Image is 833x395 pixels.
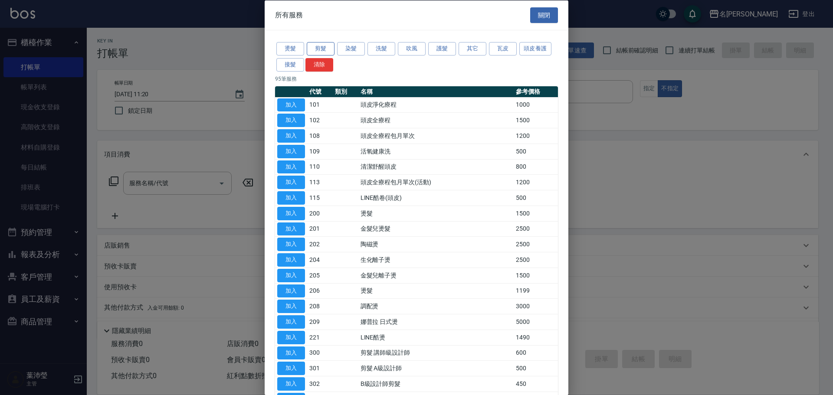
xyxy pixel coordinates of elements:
td: 109 [307,144,333,159]
th: 類別 [333,86,358,97]
button: 加入 [277,191,305,205]
td: 剪髮 講師級設計師 [358,345,514,361]
td: 302 [307,376,333,392]
button: 加入 [277,315,305,329]
td: 221 [307,330,333,345]
p: 95 筆服務 [275,75,558,82]
td: 頭皮全療程 [358,112,514,128]
td: 101 [307,97,333,113]
button: 加入 [277,300,305,313]
button: 燙髮 [276,42,304,55]
button: 加入 [277,238,305,251]
th: 名稱 [358,86,514,97]
button: 加入 [277,144,305,158]
td: 102 [307,112,333,128]
td: 110 [307,159,333,175]
td: 206 [307,283,333,299]
button: 加入 [277,160,305,173]
button: 接髮 [276,58,304,71]
td: 頭皮全療程包月單次 [358,128,514,144]
button: 加入 [277,346,305,359]
td: 600 [514,345,558,361]
td: 1490 [514,330,558,345]
button: 加入 [277,362,305,375]
td: 301 [307,360,333,376]
td: 209 [307,314,333,330]
td: 1200 [514,174,558,190]
td: 1200 [514,128,558,144]
button: 護髮 [428,42,456,55]
td: 活氧健康洗 [358,144,514,159]
button: 加入 [277,330,305,344]
button: 加入 [277,114,305,127]
td: 頭皮淨化療程 [358,97,514,113]
td: 清潔舒醒頭皮 [358,159,514,175]
td: 1500 [514,112,558,128]
th: 參考價格 [514,86,558,97]
td: 113 [307,174,333,190]
button: 剪髮 [307,42,335,55]
td: 204 [307,252,333,268]
td: 娜普拉 日式燙 [358,314,514,330]
td: LINE酷燙 [358,330,514,345]
td: 500 [514,144,558,159]
td: 2500 [514,221,558,237]
td: 生化離子燙 [358,252,514,268]
td: 2500 [514,252,558,268]
td: 208 [307,298,333,314]
td: 800 [514,159,558,175]
button: 加入 [277,206,305,220]
td: 陶磁燙 [358,236,514,252]
button: 加入 [277,222,305,235]
td: 燙髮 [358,283,514,299]
button: 加入 [277,253,305,267]
button: 吹風 [398,42,426,55]
td: 1199 [514,283,558,299]
td: 300 [307,345,333,361]
td: 2500 [514,236,558,252]
button: 瓦皮 [489,42,517,55]
button: 加入 [277,268,305,282]
td: 450 [514,376,558,392]
button: 加入 [277,176,305,189]
td: 燙髮 [358,206,514,221]
td: 金髮兒離子燙 [358,268,514,283]
td: 頭皮全療程包月單次(活動) [358,174,514,190]
td: 115 [307,190,333,206]
td: 5000 [514,314,558,330]
button: 其它 [459,42,486,55]
td: 3000 [514,298,558,314]
span: 所有服務 [275,10,303,19]
td: 剪髮 A級設計師 [358,360,514,376]
td: 205 [307,268,333,283]
td: 調配燙 [358,298,514,314]
td: 1500 [514,268,558,283]
td: 1500 [514,206,558,221]
td: 201 [307,221,333,237]
td: 500 [514,360,558,376]
button: 染髮 [337,42,365,55]
td: B級設計師剪髮 [358,376,514,392]
td: LINE酷卷(頭皮) [358,190,514,206]
th: 代號 [307,86,333,97]
button: 頭皮養護 [519,42,551,55]
button: 加入 [277,98,305,111]
button: 加入 [277,377,305,391]
button: 加入 [277,284,305,297]
button: 清除 [305,58,333,71]
td: 202 [307,236,333,252]
button: 加入 [277,129,305,143]
td: 200 [307,206,333,221]
td: 500 [514,190,558,206]
button: 關閉 [530,7,558,23]
td: 金髮兒燙髮 [358,221,514,237]
td: 108 [307,128,333,144]
button: 洗髮 [367,42,395,55]
td: 1000 [514,97,558,113]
